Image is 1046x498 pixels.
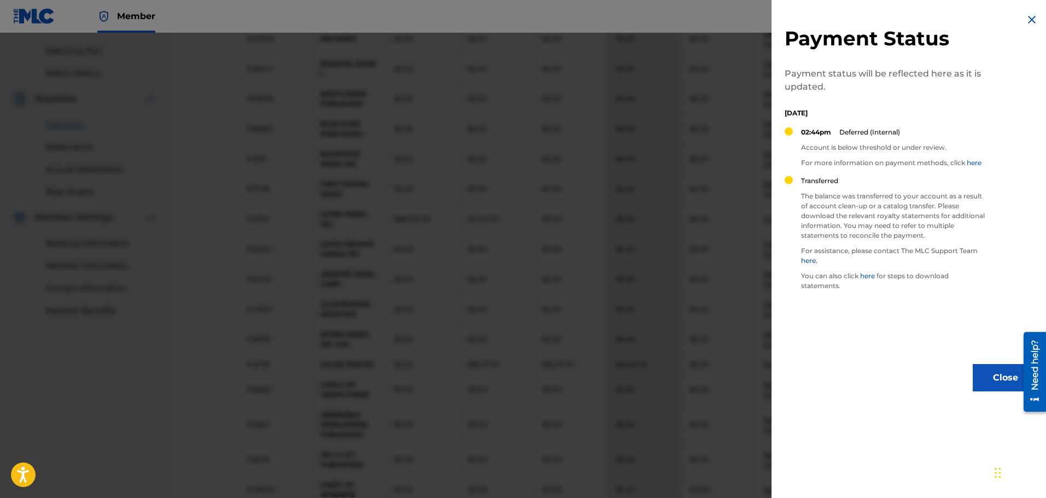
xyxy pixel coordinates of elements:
iframe: Chat Widget [991,446,1046,498]
button: Close [973,364,1038,391]
p: 02:44pm [801,127,831,137]
iframe: Resource Center [1015,327,1046,415]
div: You can also click for steps to download statements. [801,271,987,291]
img: Top Rightsholder [97,10,110,23]
p: Deferred (Internal) [839,127,900,137]
a: here. [801,256,817,265]
div: Drag [995,456,1001,489]
p: For assistance, please contact The MLC Support Team [801,246,987,266]
p: For more information on payment methods, click [801,158,981,168]
p: Transferred [801,176,838,186]
p: [DATE] [785,108,987,118]
img: MLC Logo [13,8,55,24]
h2: Payment Status [785,26,987,51]
a: here [858,272,876,280]
span: Member [117,10,155,22]
p: Account is below threshold or under review. [801,143,981,153]
a: here [967,159,981,167]
p: Payment status will be reflected here as it is updated. [785,67,987,93]
p: The balance was transferred to your account as a result of account clean-up or a catalog transfer... [801,191,987,241]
